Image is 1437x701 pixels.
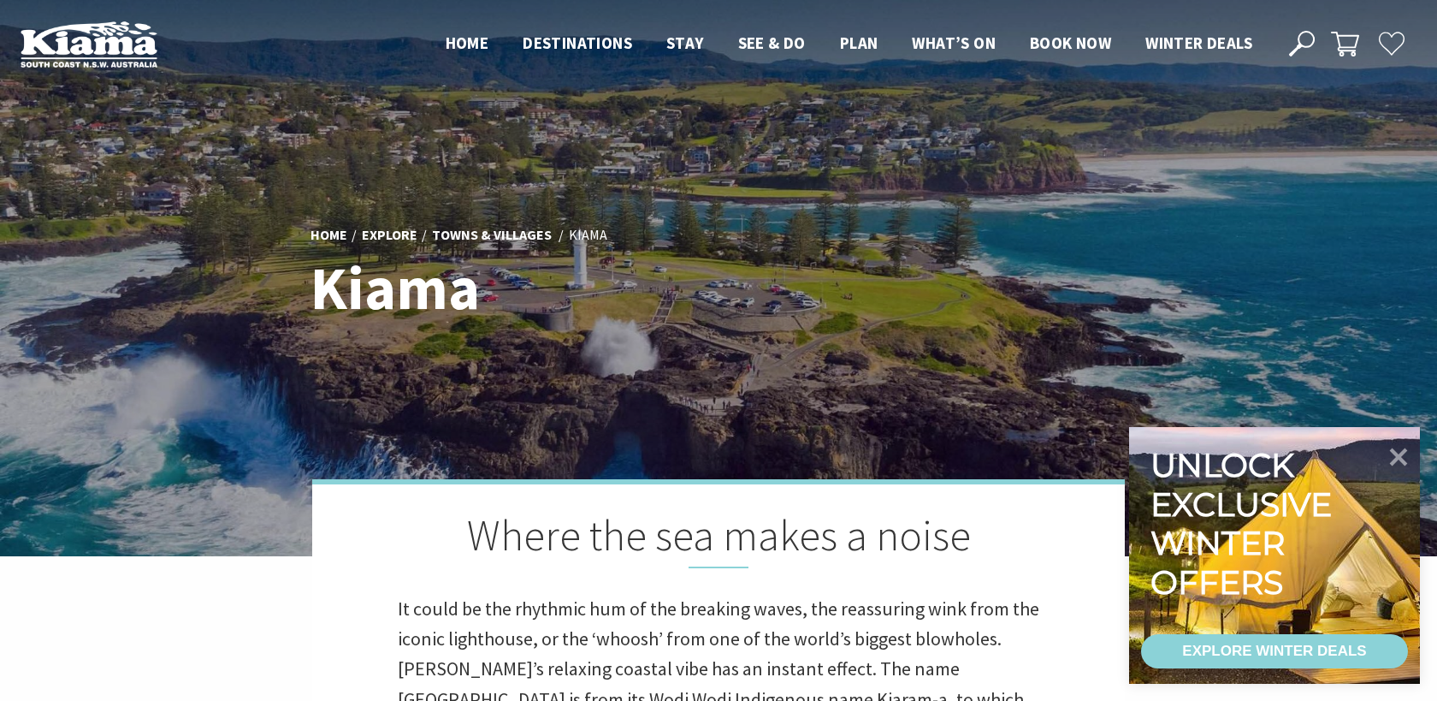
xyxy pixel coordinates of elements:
a: Home [310,226,347,245]
nav: Main Menu [429,30,1269,58]
span: Book now [1030,33,1111,53]
h1: Kiama [310,255,794,321]
span: What’s On [912,33,996,53]
span: Winter Deals [1145,33,1252,53]
div: Unlock exclusive winter offers [1150,446,1339,602]
img: Kiama Logo [21,21,157,68]
span: Stay [666,33,704,53]
li: Kiama [569,224,607,247]
a: EXPLORE WINTER DEALS [1141,634,1408,668]
a: Towns & Villages [432,226,552,245]
span: Destinations [523,33,632,53]
span: See & Do [738,33,806,53]
h2: Where the sea makes a noise [398,510,1039,568]
a: Explore [362,226,417,245]
div: EXPLORE WINTER DEALS [1182,634,1366,668]
span: Home [446,33,489,53]
span: Plan [840,33,878,53]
